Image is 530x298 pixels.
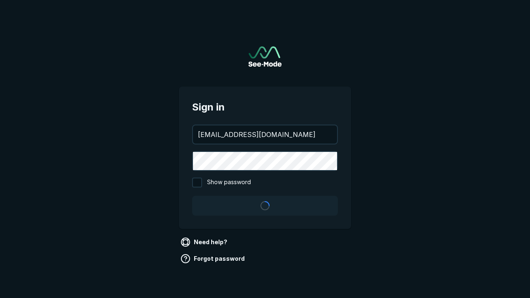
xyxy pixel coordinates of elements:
a: Forgot password [179,252,248,265]
span: Show password [207,178,251,187]
a: Need help? [179,236,231,249]
span: Sign in [192,100,338,115]
img: See-Mode Logo [248,46,282,67]
a: Go to sign in [248,46,282,67]
input: your@email.com [193,125,337,144]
